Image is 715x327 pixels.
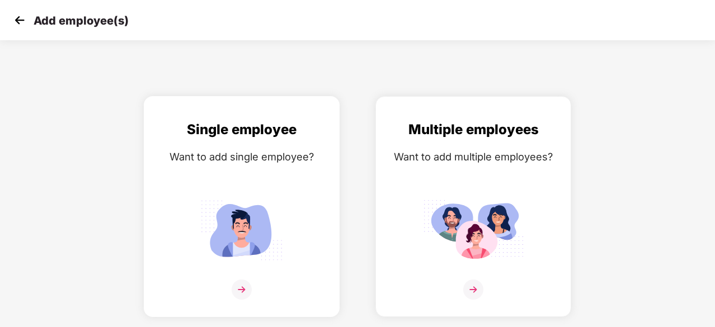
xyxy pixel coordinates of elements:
[387,149,559,165] div: Want to add multiple employees?
[232,279,252,300] img: svg+xml;base64,PHN2ZyB4bWxucz0iaHR0cDovL3d3dy53My5vcmcvMjAwMC9zdmciIHdpZHRoPSIzNiIgaGVpZ2h0PSIzNi...
[156,149,328,165] div: Want to add single employee?
[11,12,28,29] img: svg+xml;base64,PHN2ZyB4bWxucz0iaHR0cDovL3d3dy53My5vcmcvMjAwMC9zdmciIHdpZHRoPSIzMCIgaGVpZ2h0PSIzMC...
[156,119,328,140] div: Single employee
[387,119,559,140] div: Multiple employees
[423,195,524,265] img: svg+xml;base64,PHN2ZyB4bWxucz0iaHR0cDovL3d3dy53My5vcmcvMjAwMC9zdmciIGlkPSJNdWx0aXBsZV9lbXBsb3llZS...
[34,14,129,27] p: Add employee(s)
[191,195,292,265] img: svg+xml;base64,PHN2ZyB4bWxucz0iaHR0cDovL3d3dy53My5vcmcvMjAwMC9zdmciIGlkPSJTaW5nbGVfZW1wbG95ZWUiIH...
[463,279,483,300] img: svg+xml;base64,PHN2ZyB4bWxucz0iaHR0cDovL3d3dy53My5vcmcvMjAwMC9zdmciIHdpZHRoPSIzNiIgaGVpZ2h0PSIzNi...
